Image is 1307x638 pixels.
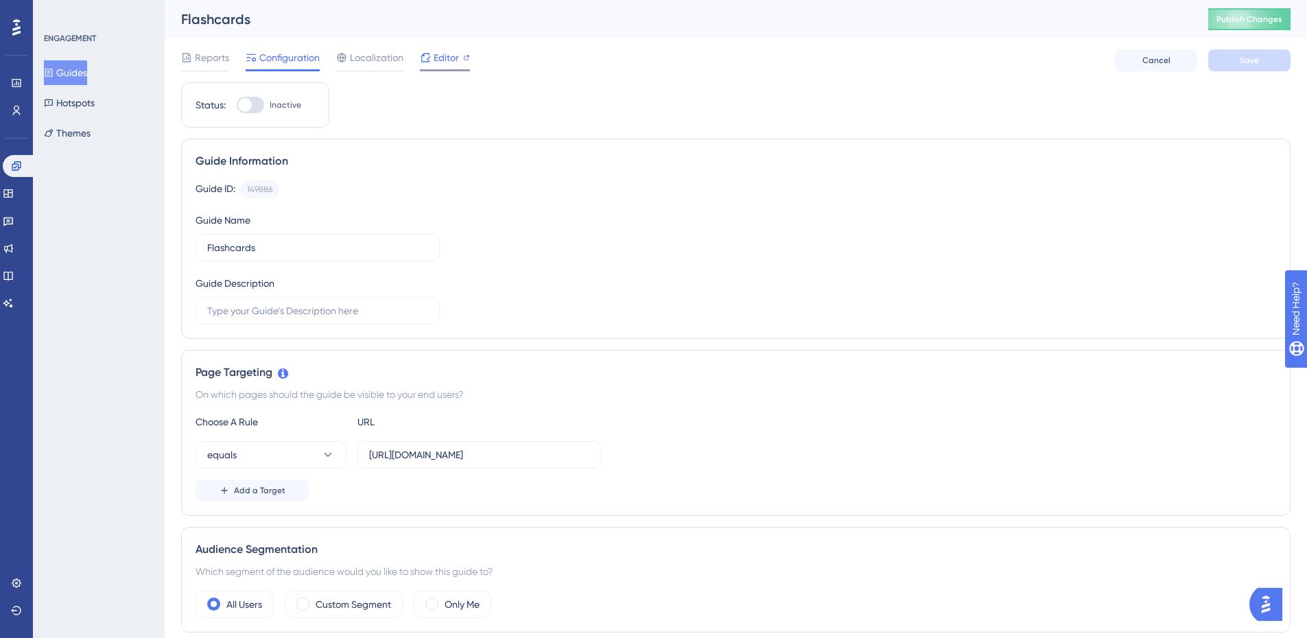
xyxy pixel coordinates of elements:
[181,10,1174,29] div: Flashcards
[226,596,262,613] label: All Users
[247,184,272,195] div: 149886
[44,91,95,115] button: Hotspots
[1208,8,1291,30] button: Publish Changes
[207,447,237,463] span: equals
[1216,14,1282,25] span: Publish Changes
[196,180,235,198] div: Guide ID:
[207,303,428,318] input: Type your Guide’s Description here
[369,447,590,462] input: yourwebsite.com/path
[207,240,428,255] input: Type your Guide’s Name here
[1240,55,1259,66] span: Save
[196,414,346,430] div: Choose A Rule
[196,97,226,113] div: Status:
[234,485,285,496] span: Add a Target
[196,563,1276,580] div: Which segment of the audience would you like to show this guide to?
[270,99,301,110] span: Inactive
[196,275,274,292] div: Guide Description
[1249,584,1291,625] iframe: UserGuiding AI Assistant Launcher
[350,49,403,66] span: Localization
[434,49,459,66] span: Editor
[1208,49,1291,71] button: Save
[196,541,1276,558] div: Audience Segmentation
[1115,49,1197,71] button: Cancel
[196,364,1276,381] div: Page Targeting
[316,596,391,613] label: Custom Segment
[196,386,1276,403] div: On which pages should the guide be visible to your end users?
[196,441,346,469] button: equals
[445,596,480,613] label: Only Me
[196,212,250,228] div: Guide Name
[196,480,309,501] button: Add a Target
[44,33,96,44] div: ENGAGEMENT
[259,49,320,66] span: Configuration
[1142,55,1170,66] span: Cancel
[196,153,1276,169] div: Guide Information
[357,414,508,430] div: URL
[32,3,86,20] span: Need Help?
[195,49,229,66] span: Reports
[44,60,87,85] button: Guides
[44,121,91,145] button: Themes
